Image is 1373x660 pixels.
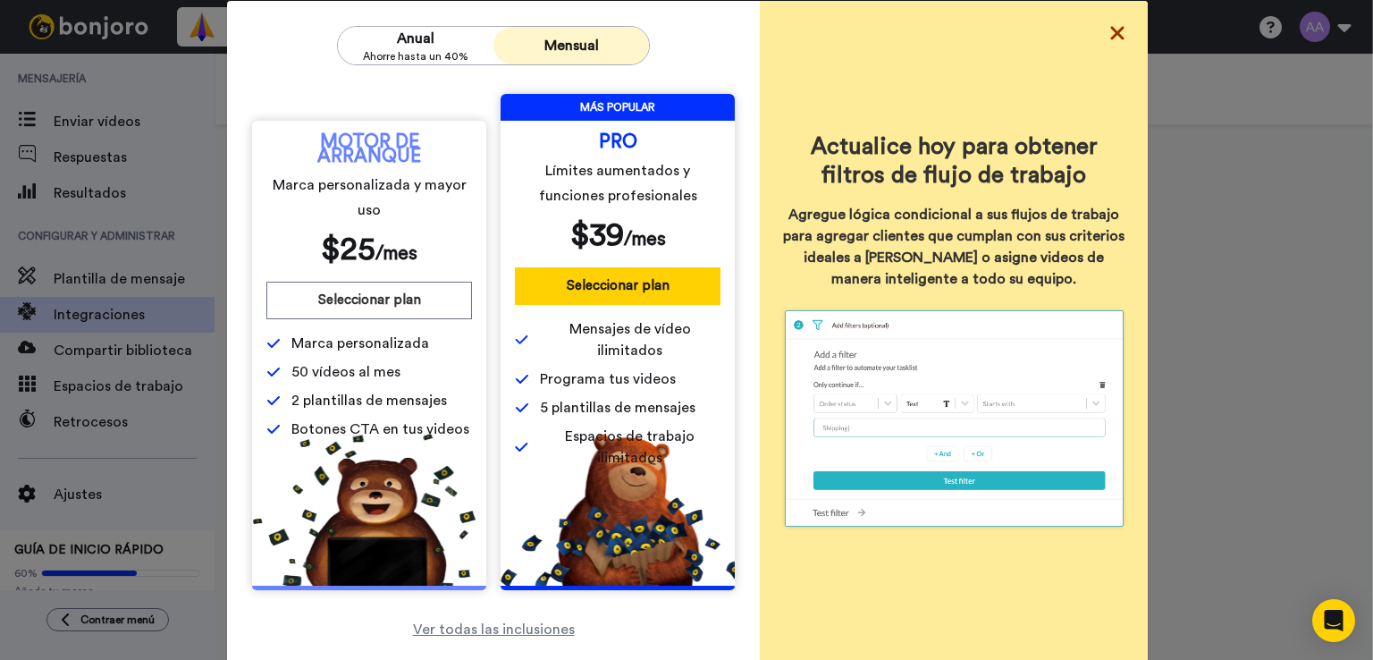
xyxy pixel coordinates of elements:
font: 5 plantillas de mensajes [540,401,695,415]
font: Botones CTA en tus videos [291,422,469,436]
font: Espacios de trabajo ilimitados [565,429,695,465]
font: Límites aumentados y funciones profesionales [539,164,697,203]
font: Seleccionar plan [567,279,670,292]
font: Marca personalizada y mayor uso [273,178,467,217]
font: Programa tus videos [540,372,676,386]
font: 25 [340,233,375,266]
font: Anual [397,31,434,46]
img: 5112517b2a94bd7fef09f8ca13467cef.png [252,434,486,586]
font: $ [570,219,589,251]
font: Actualice hoy para obtener filtros de flujo de trabajo [811,135,1098,187]
font: Marca personalizada [291,336,429,351]
font: Ahorre hasta un 40% [363,51,468,62]
font: 2 plantillas de mensajes [291,393,447,408]
font: Mensajes de vídeo ilimitados [569,322,691,358]
font: /mes [375,244,417,263]
font: $ [321,233,340,266]
font: Seleccionar plan [318,293,421,307]
a: Ver todas las inclusiones [413,619,575,640]
font: MÁS POPULAR [580,102,655,113]
button: AnualAhorre hasta un 40% [338,27,493,64]
button: Mensual [493,27,649,64]
font: Ver todas las inclusiones [413,622,575,637]
font: Mensual [544,38,599,53]
button: Seleccionar plan [266,282,472,319]
img: Actualice hoy para obtener filtros de flujo de trabajo [778,304,1130,534]
font: Agregue lógica condicional a sus flujos de trabajo para agregar clientes que cumplan con sus crit... [783,207,1125,286]
button: Seleccionar plan [515,267,720,305]
font: /mes [624,230,666,249]
font: 39 [589,219,624,251]
font: 50 vídeos al mes [291,365,400,379]
div: Abrir Intercom Messenger [1312,599,1355,642]
font: PRO [599,132,637,151]
img: b5b10b7112978f982230d1107d8aada4.png [501,434,735,586]
font: MOTOR DE ARRANQUE [317,132,421,165]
